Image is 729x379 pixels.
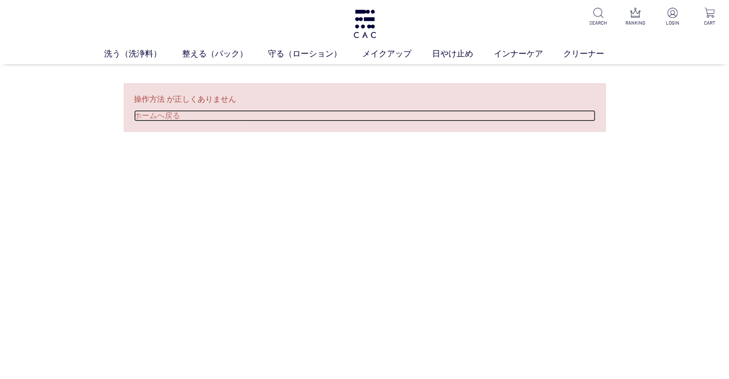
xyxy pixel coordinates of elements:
[432,48,494,60] a: 日やけ止め
[661,19,684,27] p: LOGIN
[563,48,625,60] a: クリーナー
[494,48,564,60] a: インナーケア
[661,8,684,27] a: LOGIN
[586,19,610,27] p: SEARCH
[104,48,182,60] a: 洗う（洗浄料）
[134,94,596,105] p: 操作方法 が正しくありません
[182,48,268,60] a: 整える（パック）
[623,8,647,27] a: RANKING
[268,48,362,60] a: 守る（ローション）
[698,8,721,27] a: CART
[362,48,432,60] a: メイクアップ
[134,110,596,122] a: ホームへ戻る
[623,19,647,27] p: RANKING
[698,19,721,27] p: CART
[352,10,377,38] img: logo
[586,8,610,27] a: SEARCH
